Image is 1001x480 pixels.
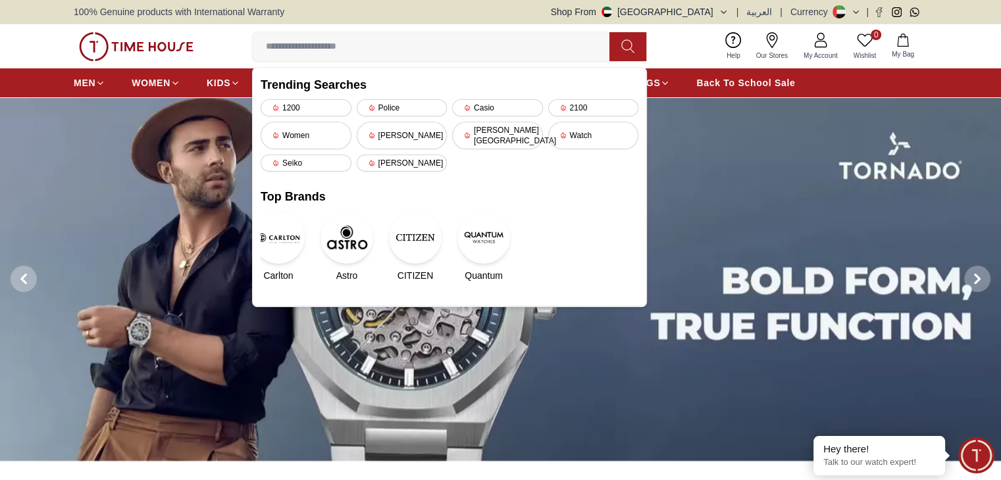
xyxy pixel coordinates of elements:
[892,7,902,17] a: Instagram
[389,211,442,264] img: CITIZEN
[751,51,793,60] span: Our Stores
[207,76,230,89] span: KIDS
[548,99,639,116] div: 2100
[74,76,95,89] span: MEN
[261,211,296,282] a: CarltonCarlton
[780,5,783,18] span: |
[457,211,510,264] img: Quantum
[884,31,922,62] button: My Bag
[848,51,881,60] span: Wishlist
[132,76,170,89] span: WOMEN
[398,211,433,282] a: CITIZENCITIZEN
[602,7,612,17] img: United Arab Emirates
[696,76,795,89] span: Back To School Sale
[252,211,305,264] img: Carlton
[548,122,639,149] div: Watch
[321,211,373,264] img: Astro
[263,269,293,282] span: Carlton
[958,437,994,473] div: Chat Widget
[261,76,638,94] h2: Trending Searches
[357,99,448,116] div: Police
[329,211,365,282] a: AstroAstro
[798,51,843,60] span: My Account
[736,5,739,18] span: |
[551,5,729,18] button: Shop From[GEOGRAPHIC_DATA]
[721,51,746,60] span: Help
[357,122,448,149] div: [PERSON_NAME]
[261,155,351,172] div: Seiko
[465,269,503,282] span: Quantum
[336,269,358,282] span: Astro
[357,155,448,172] div: [PERSON_NAME]
[398,269,433,282] span: CITIZEN
[466,211,501,282] a: QuantumQuantum
[696,71,795,95] a: Back To School Sale
[748,30,796,63] a: Our Stores
[261,187,638,206] h2: Top Brands
[452,122,543,149] div: [PERSON_NAME][GEOGRAPHIC_DATA]
[823,457,935,468] p: Talk to our watch expert!
[910,7,919,17] a: Whatsapp
[866,5,869,18] span: |
[261,99,351,116] div: 1200
[790,5,833,18] div: Currency
[719,30,748,63] a: Help
[886,49,919,59] span: My Bag
[74,71,105,95] a: MEN
[261,122,351,149] div: Women
[79,32,193,61] img: ...
[846,30,884,63] a: 0Wishlist
[132,71,180,95] a: WOMEN
[452,99,543,116] div: Casio
[823,443,935,456] div: Hey there!
[874,7,884,17] a: Facebook
[632,71,670,95] a: BAGS
[207,71,240,95] a: KIDS
[871,30,881,40] span: 0
[74,5,284,18] span: 100% Genuine products with International Warranty
[746,5,772,18] button: العربية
